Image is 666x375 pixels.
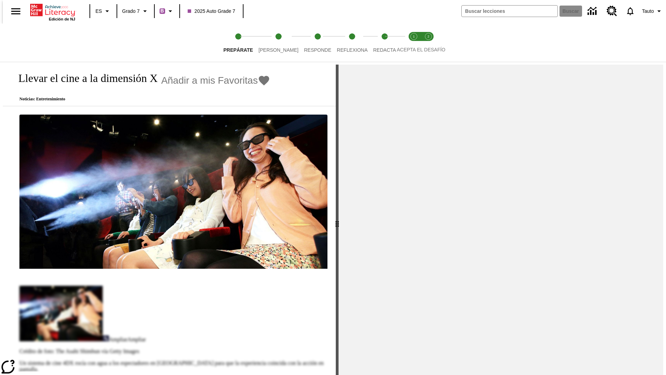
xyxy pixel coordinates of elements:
a: Centro de información [583,2,603,21]
span: [PERSON_NAME] [258,47,298,53]
span: Reflexiona [337,47,368,53]
span: Edición de NJ [49,17,75,21]
button: Abrir el menú lateral [6,1,26,22]
a: Centro de recursos, Se abrirá en una pestaña nueva. [603,2,621,20]
button: Reflexiona step 4 of 5 [331,24,373,62]
h1: Llevar el cine a la dimensión X [11,72,158,85]
div: Portada [30,2,75,21]
span: Añadir a mis Favoritas [161,75,258,86]
div: reading [3,65,336,372]
button: Añadir a mis Favoritas - Llevar el cine a la dimensión X [161,74,271,86]
img: El panel situado frente a los asientos rocía con agua nebulizada al feliz público en un cine equi... [19,115,327,269]
span: ACEPTA EL DESAFÍO [397,47,445,52]
span: Tauto [642,8,654,15]
div: activity [339,65,663,375]
button: Prepárate step 1 of 5 [218,24,258,62]
button: Redacta step 5 of 5 [368,24,402,62]
span: ES [95,8,102,15]
div: Pulsa la tecla de intro o la barra espaciadora y luego presiona las flechas de derecha e izquierd... [336,65,339,375]
text: 2 [427,35,429,38]
button: Lee step 2 of 5 [253,24,304,62]
span: Responde [304,47,331,53]
button: Acepta el desafío lee step 1 of 2 [404,24,424,62]
button: Perfil/Configuración [639,5,666,17]
button: Responde step 3 of 5 [298,24,337,62]
text: 1 [413,35,415,38]
button: Lenguaje: ES, Selecciona un idioma [92,5,114,17]
button: Boost El color de la clase es morado/púrpura. Cambiar el color de la clase. [157,5,177,17]
span: 2025 Auto Grade 7 [188,8,236,15]
span: Redacta [373,47,396,53]
button: Grado: Grado 7, Elige un grado [119,5,152,17]
span: Prepárate [223,47,253,53]
span: Grado 7 [122,8,140,15]
button: Acepta el desafío contesta step 2 of 2 [418,24,438,62]
span: B [161,7,164,15]
p: Noticias: Entretenimiento [11,97,270,102]
a: Notificaciones [621,2,639,20]
input: Buscar campo [462,6,557,17]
